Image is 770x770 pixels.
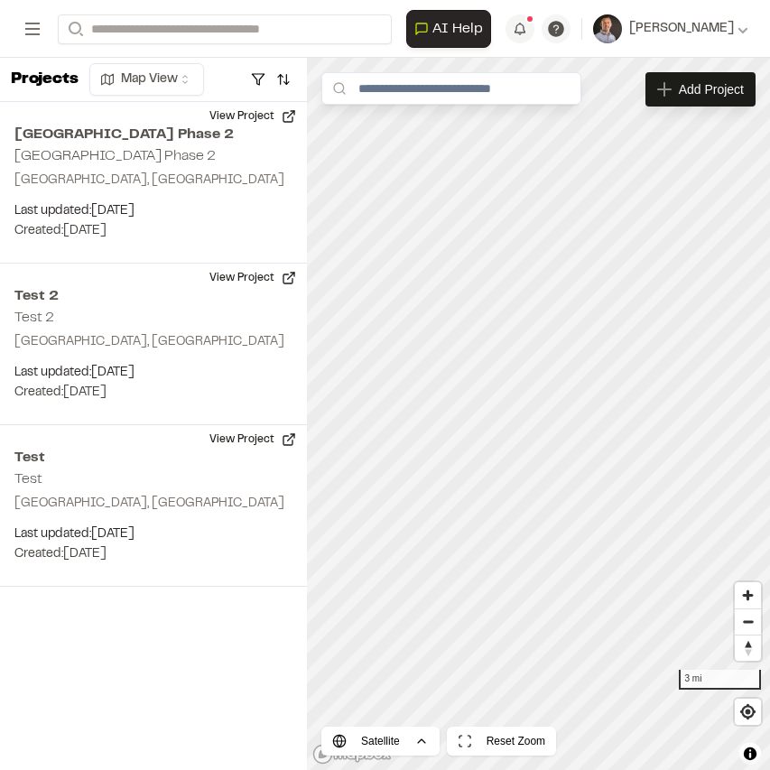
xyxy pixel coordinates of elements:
[14,383,292,403] p: Created: [DATE]
[14,221,292,241] p: Created: [DATE]
[199,102,307,131] button: View Project
[735,608,761,635] button: Zoom out
[14,473,42,486] h2: Test
[593,14,748,43] button: [PERSON_NAME]
[14,544,292,564] p: Created: [DATE]
[679,80,744,98] span: Add Project
[739,743,761,765] button: Toggle attribution
[14,494,292,514] p: [GEOGRAPHIC_DATA], [GEOGRAPHIC_DATA]
[735,635,761,661] span: Reset bearing to north
[199,264,307,292] button: View Project
[735,635,761,661] button: Reset bearing to north
[11,68,79,92] p: Projects
[14,171,292,190] p: [GEOGRAPHIC_DATA], [GEOGRAPHIC_DATA]
[14,447,292,468] h2: Test
[593,14,622,43] img: User
[199,425,307,454] button: View Project
[679,670,761,690] div: 3 mi
[735,609,761,635] span: Zoom out
[447,727,556,756] button: Reset Zoom
[432,18,483,40] span: AI Help
[307,58,770,770] canvas: Map
[14,201,292,221] p: Last updated: [DATE]
[14,285,292,307] h2: Test 2
[14,150,216,162] h2: [GEOGRAPHIC_DATA] Phase 2
[629,19,734,39] span: [PERSON_NAME]
[58,14,90,44] button: Search
[735,582,761,608] button: Zoom in
[735,699,761,725] button: Find my location
[14,363,292,383] p: Last updated: [DATE]
[14,332,292,352] p: [GEOGRAPHIC_DATA], [GEOGRAPHIC_DATA]
[14,311,54,324] h2: Test 2
[406,10,498,48] div: Open AI Assistant
[14,524,292,544] p: Last updated: [DATE]
[312,744,392,765] a: Mapbox logo
[406,10,491,48] button: Open AI Assistant
[321,727,440,756] button: Satellite
[14,124,292,145] h2: [GEOGRAPHIC_DATA] Phase 2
